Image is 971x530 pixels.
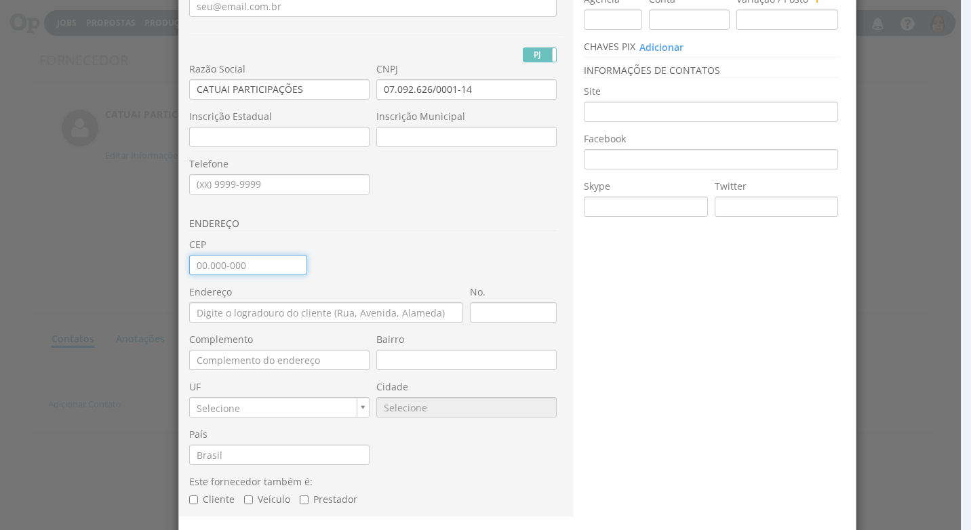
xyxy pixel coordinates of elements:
label: Este fornecedor também é: [189,475,313,489]
label: CNPJ [376,62,398,76]
input: Prestador [300,495,309,504]
label: Site [584,85,601,98]
label: Twitter [715,180,747,193]
input: Cliente [189,495,198,504]
label: Veículo [244,493,290,506]
input: Digite o logradouro do cliente (Rua, Avenida, Alameda) [189,302,463,323]
label: Telefone [189,157,229,171]
h3: Chaves PIX [584,40,839,58]
label: PJ [523,48,556,62]
label: Skype [584,180,610,193]
label: No. [470,285,485,299]
span: Selecione [190,398,351,419]
label: Razão Social [189,62,245,76]
label: Cidade [376,380,408,394]
h3: ENDEREÇO [189,218,557,231]
input: Selecione [376,397,557,417]
label: Cliente [189,493,235,506]
label: UF [189,380,201,394]
input: Complemento do endereço [189,350,370,370]
label: Inscrição Estadual [189,110,272,123]
label: Prestador [300,493,357,506]
input: 00.000-000 [189,255,307,275]
label: Bairro [376,333,404,346]
label: Inscrição Municipal [376,110,465,123]
label: Endereço [189,285,232,299]
input: (xx) 9999-9999 [189,174,370,195]
input: Veículo [244,495,253,504]
h3: Informações de Contatos [584,65,839,78]
button: Adicionar [639,40,684,55]
label: País [189,428,207,441]
label: Complemento [189,333,253,346]
input: 00.000.000/0000-00 [376,79,557,100]
a: Selecione [189,397,370,417]
input: Brasil [189,445,370,465]
label: CEP [189,238,206,251]
label: Facebook [584,132,626,146]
